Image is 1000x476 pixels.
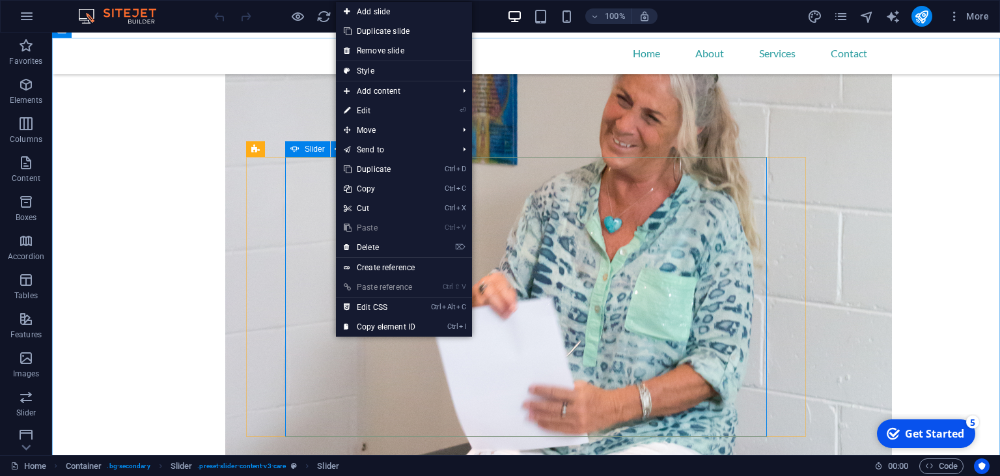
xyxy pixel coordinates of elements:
p: Boxes [16,212,37,223]
i: Navigator [859,9,874,24]
span: : [897,461,899,471]
span: Code [925,458,958,474]
p: Columns [10,134,42,145]
i: Design (Ctrl+Alt+Y) [807,9,822,24]
p: Elements [10,95,43,105]
i: I [459,322,465,331]
button: reload [316,8,331,24]
i: Ctrl [431,303,441,311]
p: Features [10,329,42,340]
span: Add content [336,81,452,101]
button: navigator [859,8,875,24]
button: pages [833,8,849,24]
a: CtrlDDuplicate [336,160,423,179]
button: Usercentrics [974,458,990,474]
div: Get Started 5 items remaining, 0% complete [7,5,105,34]
span: Click to select. Double-click to edit [66,458,102,474]
img: Editor Logo [75,8,173,24]
a: CtrlICopy element ID [336,317,423,337]
p: Content [12,173,40,184]
i: Alt [442,303,455,311]
a: Remove slide [336,41,472,61]
i: X [456,204,465,212]
p: Slider [16,408,36,418]
button: 100% [585,8,632,24]
span: . bg-secondary [107,458,150,474]
i: Ctrl [445,165,455,173]
i: C [456,184,465,193]
a: CtrlVPaste [336,218,423,238]
p: Favorites [9,56,42,66]
a: CtrlXCut [336,199,423,218]
span: . preset-slider-content-v3-care [197,458,286,474]
button: design [807,8,823,24]
button: text_generator [885,8,901,24]
h6: 100% [605,8,626,24]
i: On resize automatically adjust zoom level to fit chosen device. [639,10,650,22]
i: ⇧ [454,283,460,291]
a: Style [336,61,472,81]
span: 00 00 [888,458,908,474]
i: Ctrl [445,184,455,193]
span: Move [336,120,452,140]
a: Create reference [336,258,472,277]
div: Get Started [35,12,94,27]
button: More [943,6,994,27]
a: Duplicate slide [336,21,472,41]
a: Click to cancel selection. Double-click to open Pages [10,458,46,474]
i: D [456,165,465,173]
p: Accordion [8,251,44,262]
p: Images [13,369,40,379]
a: ⌦Delete [336,238,423,257]
i: This element is a customizable preset [291,462,297,469]
a: Send to [336,140,452,160]
a: ⏎Edit [336,101,423,120]
i: Ctrl [443,283,453,291]
i: V [456,223,465,232]
button: publish [911,6,932,27]
a: CtrlAltCEdit CSS [336,298,423,317]
i: Ctrl [445,204,455,212]
i: ⌦ [455,243,465,251]
i: Reload page [316,9,331,24]
a: CtrlCCopy [336,179,423,199]
span: More [948,10,989,23]
p: Tables [14,290,38,301]
span: Slider [305,145,325,153]
a: Add slide [336,2,472,21]
span: Click to select. Double-click to edit [317,458,339,474]
span: Click to select. Double-click to edit [171,458,193,474]
i: C [456,303,465,311]
div: 5 [96,1,109,14]
button: Code [919,458,964,474]
i: ⏎ [460,106,465,115]
nav: breadcrumb [66,458,339,474]
a: Ctrl⇧VPaste reference [336,277,423,297]
i: Ctrl [445,223,455,232]
i: Ctrl [447,322,458,331]
i: V [462,283,465,291]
